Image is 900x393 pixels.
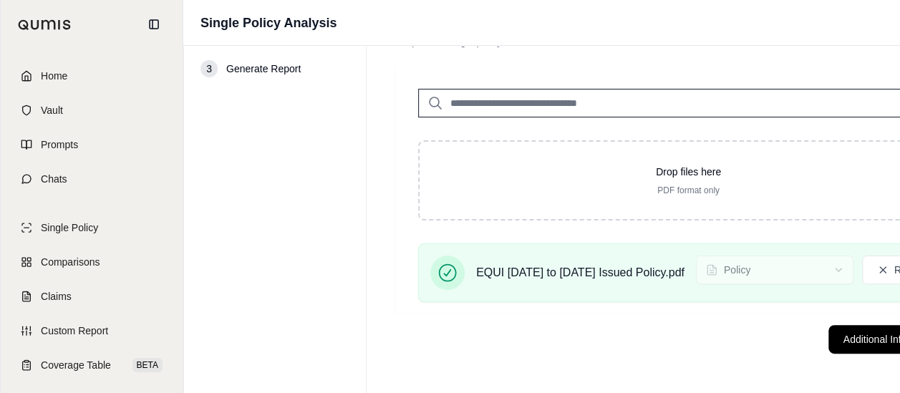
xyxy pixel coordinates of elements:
span: Single Policy [41,220,98,235]
span: Claims [41,289,72,304]
a: Vault [9,94,174,126]
span: Comparisons [41,255,100,269]
a: Comparisons [9,246,174,278]
span: BETA [132,358,163,372]
span: Home [41,69,67,83]
img: Qumis Logo [18,19,72,30]
a: Custom Report [9,315,174,346]
span: Chats [41,172,67,186]
a: Prompts [9,129,174,160]
a: Home [9,60,174,92]
span: Generate Report [226,62,301,76]
a: Claims [9,281,174,312]
span: Vault [41,103,63,117]
button: Collapse sidebar [142,13,165,36]
h1: Single Policy Analysis [200,13,337,33]
span: Prompts [41,137,78,152]
a: Coverage TableBETA [9,349,174,381]
a: Single Policy [9,212,174,243]
a: Chats [9,163,174,195]
span: EQUI [DATE] to [DATE] Issued Policy.pdf [476,264,684,281]
span: Custom Report [41,324,108,338]
div: 3 [200,60,218,77]
span: Coverage Table [41,358,111,372]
